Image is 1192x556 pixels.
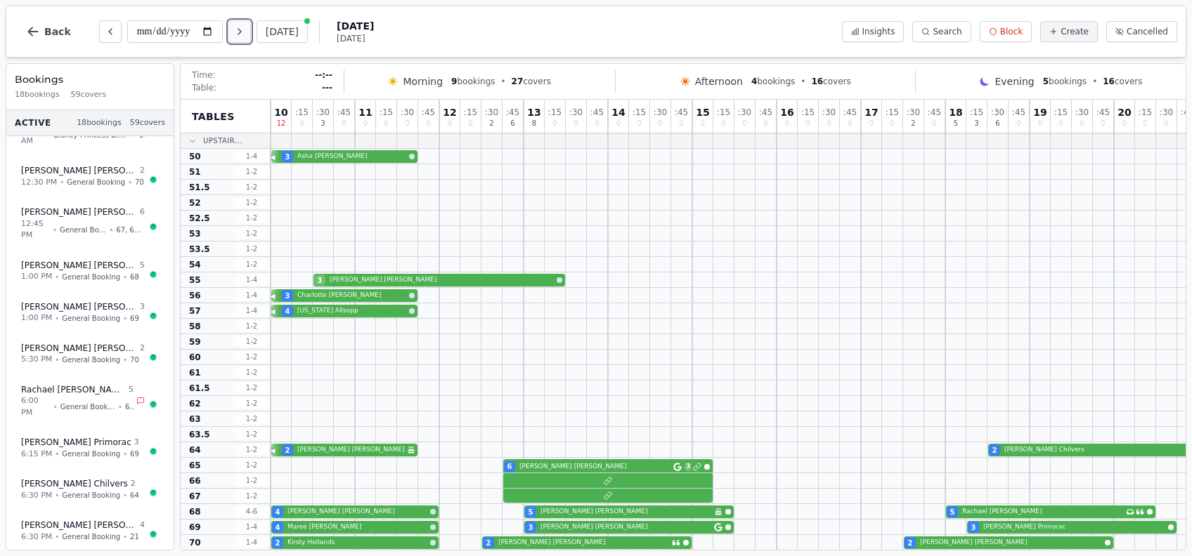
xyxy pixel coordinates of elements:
[848,120,852,127] span: 0
[189,197,201,208] span: 52
[285,152,290,162] span: 3
[189,182,210,193] span: 51.5
[109,225,113,235] span: •
[358,107,372,117] span: 11
[971,522,976,533] span: 3
[44,27,71,37] span: Back
[130,355,139,365] span: 70
[189,460,201,471] span: 65
[949,107,962,117] span: 18
[277,120,286,127] span: 12
[123,313,127,324] span: •
[401,108,414,117] span: : 30
[911,120,915,127] span: 2
[123,272,127,282] span: •
[228,20,251,43] button: Next day
[1075,108,1089,117] span: : 30
[189,537,201,548] span: 70
[842,21,905,42] button: Insights
[405,120,409,127] span: 0
[1058,120,1063,127] span: 0
[995,120,999,127] span: 6
[1033,107,1047,117] span: 19
[1040,21,1098,42] button: Create
[235,151,268,161] span: 1 - 4
[235,429,268,439] span: 1 - 2
[742,120,746,127] span: 0
[21,206,137,218] span: [PERSON_NAME] [PERSON_NAME]
[60,402,115,412] span: General Booking
[21,384,126,395] span: Rachael [PERSON_NAME]
[574,120,578,127] span: 0
[974,120,978,127] span: 3
[235,413,268,424] span: 1 - 2
[932,120,936,127] span: 0
[235,444,268,455] span: 1 - 2
[130,117,165,129] span: 59 covers
[189,367,201,378] span: 61
[992,445,997,456] span: 2
[337,108,351,117] span: : 45
[77,117,122,129] span: 18 bookings
[1139,108,1152,117] span: : 15
[12,376,168,427] button: Rachael [PERSON_NAME]56:00 PM•General Booking•68
[189,213,210,224] span: 52.5
[297,152,406,161] span: Asha [PERSON_NAME]
[970,108,983,117] span: : 15
[189,506,201,517] span: 68
[507,461,512,472] span: 6
[21,343,137,354] span: [PERSON_NAME] [PERSON_NAME]
[274,107,287,117] span: 10
[55,313,59,324] span: •
[1000,26,1023,37] span: Block
[696,107,709,117] span: 15
[285,306,290,317] span: 4
[62,449,120,459] span: General Booking
[322,82,332,93] span: ---
[21,437,131,448] span: [PERSON_NAME] Primorac
[130,313,139,324] span: 69
[235,197,268,208] span: 1 - 2
[189,305,201,317] span: 57
[485,108,498,117] span: : 30
[451,77,457,86] span: 9
[21,490,52,502] span: 6:30 PM
[235,228,268,239] span: 1 - 2
[53,225,57,235] span: •
[738,108,751,117] span: : 30
[540,507,711,517] span: [PERSON_NAME] [PERSON_NAME]
[235,460,268,470] span: 1 - 2
[203,135,242,146] span: Upstair...
[616,120,621,127] span: 0
[257,20,308,43] button: [DATE]
[235,274,268,285] span: 1 - 4
[62,313,120,324] span: General Booking
[1106,21,1177,42] button: Cancelled
[235,182,268,192] span: 1 - 2
[1092,76,1097,87] span: •
[512,77,524,86] span: 27
[1185,120,1189,127] span: 0
[125,402,134,412] span: 68
[1103,76,1142,87] span: covers
[363,120,368,127] span: 0
[532,120,536,127] span: 8
[864,107,878,117] span: 17
[12,335,168,373] button: [PERSON_NAME] [PERSON_NAME]25:30 PM•General Booking•70
[189,259,201,270] span: 54
[611,107,625,117] span: 14
[540,522,711,532] span: [PERSON_NAME] [PERSON_NAME]
[189,244,210,255] span: 53.5
[235,244,268,254] span: 1 - 2
[62,272,120,282] span: General Booking
[954,120,958,127] span: 5
[1136,508,1144,516] svg: Customer message
[55,272,59,282] span: •
[235,491,268,501] span: 1 - 2
[12,293,168,332] button: [PERSON_NAME] [PERSON_NAME]31:00 PM•General Booking•69
[21,177,57,189] span: 12:30 PM
[443,107,456,117] span: 12
[928,108,941,117] span: : 45
[21,218,50,241] span: 12:45 PM
[721,120,725,127] span: 0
